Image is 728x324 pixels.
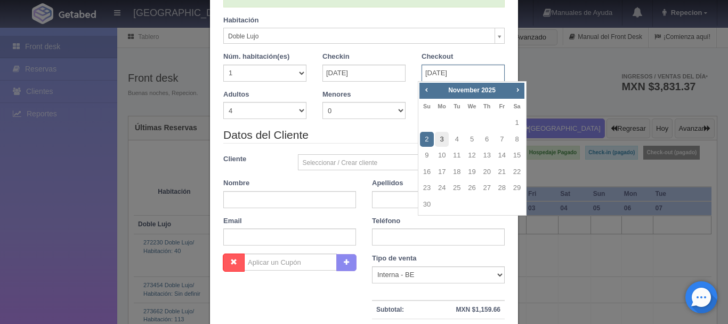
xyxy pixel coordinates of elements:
[420,132,434,147] a: 2
[322,90,351,100] label: Menores
[423,103,431,109] span: Sunday
[435,180,449,196] a: 24
[450,164,464,180] a: 18
[420,148,434,163] a: 9
[435,132,449,147] a: 3
[244,254,337,271] input: Aplicar un Cupón
[495,132,509,147] a: 7
[223,52,289,62] label: Núm. habitación(es)
[467,103,476,109] span: Wednesday
[480,164,494,180] a: 20
[510,180,524,196] a: 29
[223,127,505,144] legend: Datos del Cliente
[510,132,524,147] a: 8
[223,28,505,44] a: Doble Lujo
[223,178,249,188] label: Nombre
[435,164,449,180] a: 17
[420,84,432,96] a: Prev
[512,84,524,96] a: Next
[480,180,494,196] a: 27
[372,216,400,226] label: Teléfono
[480,132,494,147] a: 6
[510,164,524,180] a: 22
[438,103,446,109] span: Monday
[465,180,479,196] a: 26
[372,178,403,188] label: Apellidos
[465,164,479,180] a: 19
[448,86,480,94] span: November
[420,180,434,196] a: 23
[495,164,509,180] a: 21
[513,85,522,94] span: Next
[223,15,258,26] label: Habitación
[481,86,496,94] span: 2025
[510,115,524,131] a: 1
[223,216,242,226] label: Email
[422,85,431,94] span: Prev
[420,197,434,212] a: 30
[303,155,491,171] span: Seleccionar / Crear cliente
[372,254,417,264] label: Tipo de venta
[495,180,509,196] a: 28
[450,180,464,196] a: 25
[499,103,505,109] span: Friday
[450,132,464,147] a: 4
[298,154,505,170] a: Seleccionar / Crear cliente
[228,28,490,44] span: Doble Lujo
[513,103,520,109] span: Saturday
[483,103,490,109] span: Thursday
[456,306,500,313] strong: MXN $1,159.66
[454,103,460,109] span: Tuesday
[435,148,449,163] a: 10
[465,148,479,163] a: 12
[495,148,509,163] a: 14
[450,148,464,163] a: 11
[422,52,453,62] label: Checkout
[223,90,249,100] label: Adultos
[322,52,350,62] label: Checkin
[372,301,415,319] th: Subtotal:
[422,65,505,82] input: DD-MM-AAAA
[510,148,524,163] a: 15
[420,164,434,180] a: 16
[322,65,406,82] input: DD-MM-AAAA
[465,132,479,147] a: 5
[215,154,290,164] label: Cliente
[480,148,494,163] a: 13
